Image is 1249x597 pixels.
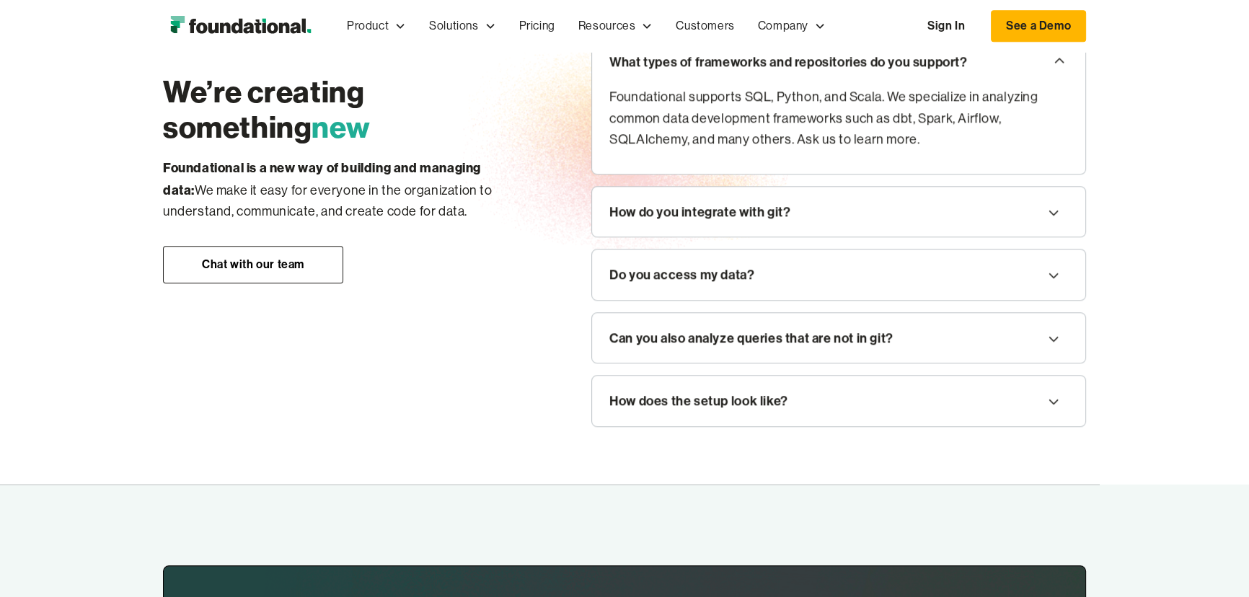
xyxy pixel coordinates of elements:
a: See a Demo [991,10,1086,42]
a: Customers [664,2,746,50]
div: Company [758,17,808,35]
a: Pricing [508,2,567,50]
iframe: Chat Widget [989,430,1249,597]
img: Foundational Logo [163,12,318,40]
a: Sign In [913,11,979,41]
div: Solutions [429,17,478,35]
p: Foundational supports SQL, Python, and Scala. We specialize in analyzing common data development ... [609,87,1068,151]
h2: We’re creating something [163,74,534,146]
div: Product [335,2,418,50]
strong: Foundational is a new way of building and managing data: [163,160,481,199]
div: Can you also analyze queries that are not in git? [609,327,893,349]
div: How does the setup look like? [609,390,787,412]
p: We make it easy for everyone in the organization to understand, communicate, and create code for ... [163,158,534,224]
div: Solutions [418,2,507,50]
div: Resources [567,2,664,50]
a: Chat with our team [163,246,343,283]
div: Product [347,17,389,35]
span: new [312,109,370,146]
div: Resources [578,17,635,35]
div: How do you integrate with git? [609,201,790,223]
div: Company [746,2,837,50]
div: וידג'ט של צ'אט [989,430,1249,597]
div: Do you access my data? [609,264,754,286]
a: home [163,12,318,40]
div: What types of frameworks and repositories do you support? [609,51,967,73]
